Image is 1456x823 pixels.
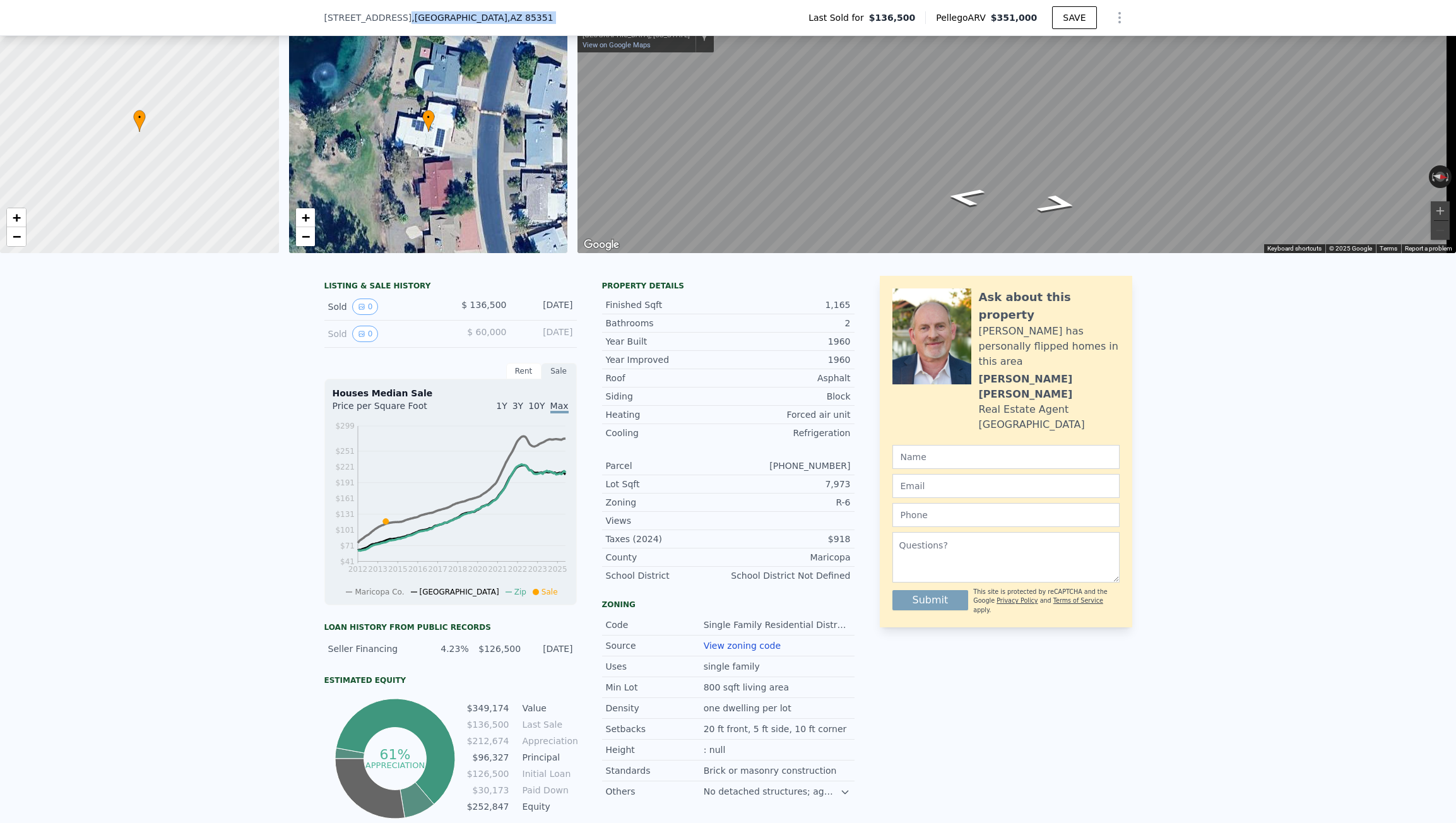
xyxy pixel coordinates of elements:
button: Rotate clockwise [1445,165,1452,188]
td: Equity [520,800,577,814]
tspan: 2025 [548,565,567,574]
span: $351,000 [991,13,1038,23]
tspan: $191 [335,478,355,487]
div: Lot Sqft [606,478,728,490]
tspan: 2022 [507,565,527,574]
input: Name [892,445,1120,469]
div: Setbacks [606,723,704,735]
div: 1,165 [728,299,851,311]
tspan: $221 [335,463,355,471]
a: Zoom out [7,227,26,246]
div: 800 sqft living area [704,681,791,694]
span: 10Y [528,401,545,411]
div: Street View [577,11,1456,253]
tspan: $41 [340,557,355,566]
div: • [422,110,435,132]
td: Value [520,701,577,715]
div: • [133,110,146,132]
span: $ 136,500 [461,300,506,310]
div: : null [704,743,728,756]
a: Zoom in [7,208,26,227]
a: View zoning code [704,641,781,651]
div: Property details [602,281,855,291]
div: Heating [606,408,728,421]
button: Show Options [1107,5,1132,30]
div: one dwelling per lot [704,702,794,714]
button: Zoom in [1431,201,1450,220]
tspan: 2012 [348,565,367,574]
tspan: 2017 [428,565,447,574]
path: Go South, N Thunderbird Rd [930,184,1001,211]
div: Others [606,785,704,798]
div: $918 [728,533,851,545]
input: Phone [892,503,1120,527]
div: 20 ft front, 5 ft side, 10 ft corner [704,723,849,735]
span: 3Y [512,401,523,411]
td: $252,847 [466,800,510,814]
span: Zip [514,588,526,596]
a: View on Google Maps [583,41,651,49]
td: $212,674 [466,734,510,748]
path: Go North, N Thunderbird Rd [1019,190,1095,218]
span: Maricopa Co. [355,588,404,596]
div: Price per Square Foot [333,400,451,420]
button: Zoom out [1431,221,1450,240]
div: Uses [606,660,704,673]
div: 2 [728,317,851,329]
tspan: $299 [335,422,355,430]
div: LISTING & SALE HISTORY [324,281,577,293]
div: [PHONE_NUMBER] [728,459,851,472]
div: School District [606,569,728,582]
div: Cooling [606,427,728,439]
a: Terms (opens in new tab) [1380,245,1397,252]
td: $30,173 [466,783,510,797]
div: Density [606,702,704,714]
span: , [GEOGRAPHIC_DATA] [411,11,553,24]
button: Keyboard shortcuts [1267,244,1322,253]
div: Houses Median Sale [333,387,569,400]
td: Paid Down [520,783,577,797]
div: Year Improved [606,353,728,366]
div: Seller Financing [328,642,417,655]
div: Block [728,390,851,403]
span: − [13,228,21,244]
div: This site is protected by reCAPTCHA and the Google and apply. [973,588,1119,615]
td: Last Sale [520,718,577,731]
span: − [301,228,309,244]
tspan: 2018 [447,565,467,574]
button: View historical data [352,299,379,315]
div: Bathrooms [606,317,728,329]
tspan: 2021 [488,565,507,574]
div: No detached structures; age restrictions for residents [704,785,841,798]
tspan: Appreciation [365,760,425,769]
span: Max [550,401,569,413]
div: Height [606,743,704,756]
div: Taxes (2024) [606,533,728,545]
span: Pellego ARV [936,11,991,24]
div: Zoning [606,496,728,509]
div: 7,973 [728,478,851,490]
div: $126,500 [476,642,521,655]
tspan: $71 [340,542,355,550]
div: Siding [606,390,728,403]
div: R-6 [728,496,851,509]
div: Year Built [606,335,728,348]
span: [GEOGRAPHIC_DATA] [420,588,499,596]
button: Submit [892,590,969,610]
div: Standards [606,764,704,777]
span: © 2025 Google [1329,245,1372,252]
div: [DATE] [528,642,572,655]
div: [PERSON_NAME] [PERSON_NAME] [979,372,1120,402]
img: Google [581,237,622,253]
tspan: 61% [380,747,411,762]
span: + [301,210,309,225]
td: $136,500 [466,718,510,731]
span: $136,500 [869,11,916,24]
span: Sale [542,588,558,596]
div: Map [577,11,1456,253]
tspan: 2023 [528,565,547,574]
tspan: 2015 [388,565,407,574]
tspan: $161 [335,494,355,503]
td: $349,174 [466,701,510,715]
td: Appreciation [520,734,577,748]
